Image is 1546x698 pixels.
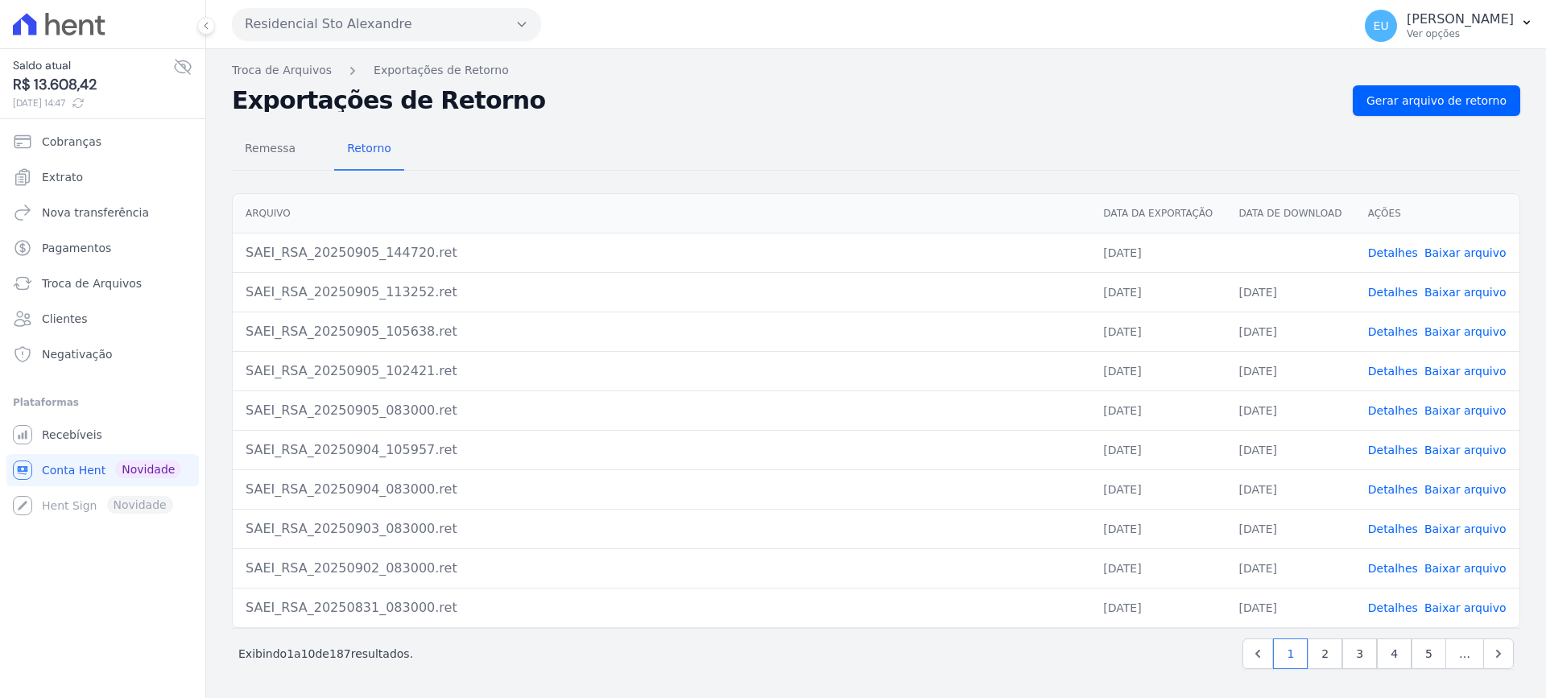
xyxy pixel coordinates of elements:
td: [DATE] [1226,312,1355,351]
div: SAEI_RSA_20250904_105957.ret [246,440,1077,460]
td: [DATE] [1090,588,1226,627]
td: [DATE] [1226,588,1355,627]
td: [DATE] [1090,548,1226,588]
span: Negativação [42,346,113,362]
a: 1 [1273,638,1308,669]
nav: Sidebar [13,126,192,522]
td: [DATE] [1090,272,1226,312]
a: Pagamentos [6,232,199,264]
h2: Exportações de Retorno [232,89,1340,112]
div: SAEI_RSA_20250905_102421.ret [246,361,1077,381]
div: SAEI_RSA_20250905_083000.ret [246,401,1077,420]
td: [DATE] [1226,548,1355,588]
span: [DATE] 14:47 [13,96,173,110]
a: 3 [1342,638,1377,669]
a: Baixar arquivo [1424,444,1507,456]
a: Detalhes [1368,444,1418,456]
a: Negativação [6,338,199,370]
a: Detalhes [1368,522,1418,535]
th: Ações [1355,194,1519,233]
td: [DATE] [1226,430,1355,469]
a: Gerar arquivo de retorno [1353,85,1520,116]
span: Extrato [42,169,83,185]
div: SAEI_RSA_20250903_083000.ret [246,519,1077,539]
div: SAEI_RSA_20250904_083000.ret [246,480,1077,499]
span: 10 [301,647,316,660]
th: Data da Exportação [1090,194,1226,233]
p: [PERSON_NAME] [1407,11,1514,27]
span: R$ 13.608,42 [13,74,173,96]
button: EU [PERSON_NAME] Ver opções [1352,3,1546,48]
span: Conta Hent [42,462,105,478]
a: Clientes [6,303,199,335]
a: Baixar arquivo [1424,404,1507,417]
span: Novidade [115,461,181,478]
td: [DATE] [1090,390,1226,430]
a: Previous [1242,638,1273,669]
a: Recebíveis [6,419,199,451]
td: [DATE] [1226,469,1355,509]
span: Nova transferência [42,204,149,221]
a: Detalhes [1368,601,1418,614]
span: Troca de Arquivos [42,275,142,291]
span: Clientes [42,311,87,327]
a: Detalhes [1368,246,1418,259]
th: Data de Download [1226,194,1355,233]
td: [DATE] [1226,272,1355,312]
div: SAEI_RSA_20250905_105638.ret [246,322,1077,341]
a: Cobranças [6,126,199,158]
td: [DATE] [1090,469,1226,509]
a: Baixar arquivo [1424,522,1507,535]
div: SAEI_RSA_20250902_083000.ret [246,559,1077,578]
p: Exibindo a de resultados. [238,646,413,662]
a: Baixar arquivo [1424,365,1507,378]
span: 187 [329,647,351,660]
a: Detalhes [1368,365,1418,378]
span: Retorno [337,132,401,164]
a: Baixar arquivo [1424,562,1507,575]
span: Gerar arquivo de retorno [1366,93,1507,109]
td: [DATE] [1090,430,1226,469]
a: Conta Hent Novidade [6,454,199,486]
a: Baixar arquivo [1424,325,1507,338]
a: Extrato [6,161,199,193]
a: 5 [1412,638,1446,669]
td: [DATE] [1226,509,1355,548]
span: Cobranças [42,134,101,150]
button: Residencial Sto Alexandre [232,8,541,40]
a: Troca de Arquivos [232,62,332,79]
a: Detalhes [1368,325,1418,338]
span: Remessa [235,132,305,164]
a: Troca de Arquivos [6,267,199,299]
a: 2 [1308,638,1342,669]
a: Nova transferência [6,196,199,229]
a: Baixar arquivo [1424,601,1507,614]
a: Baixar arquivo [1424,286,1507,299]
span: EU [1374,20,1389,31]
th: Arquivo [233,194,1090,233]
td: [DATE] [1090,509,1226,548]
a: Detalhes [1368,562,1418,575]
td: [DATE] [1226,351,1355,390]
div: SAEI_RSA_20250905_144720.ret [246,243,1077,262]
a: Detalhes [1368,286,1418,299]
nav: Breadcrumb [232,62,1520,79]
span: … [1445,638,1484,669]
a: Detalhes [1368,404,1418,417]
span: Saldo atual [13,57,173,74]
td: [DATE] [1090,351,1226,390]
span: 1 [287,647,294,660]
div: SAEI_RSA_20250905_113252.ret [246,283,1077,302]
div: Plataformas [13,393,192,412]
td: [DATE] [1090,312,1226,351]
a: Exportações de Retorno [374,62,509,79]
a: Baixar arquivo [1424,483,1507,496]
span: Pagamentos [42,240,111,256]
p: Ver opções [1407,27,1514,40]
a: Remessa [232,129,308,171]
div: SAEI_RSA_20250831_083000.ret [246,598,1077,617]
td: [DATE] [1090,233,1226,272]
a: Next [1483,638,1514,669]
a: Baixar arquivo [1424,246,1507,259]
a: 4 [1377,638,1412,669]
